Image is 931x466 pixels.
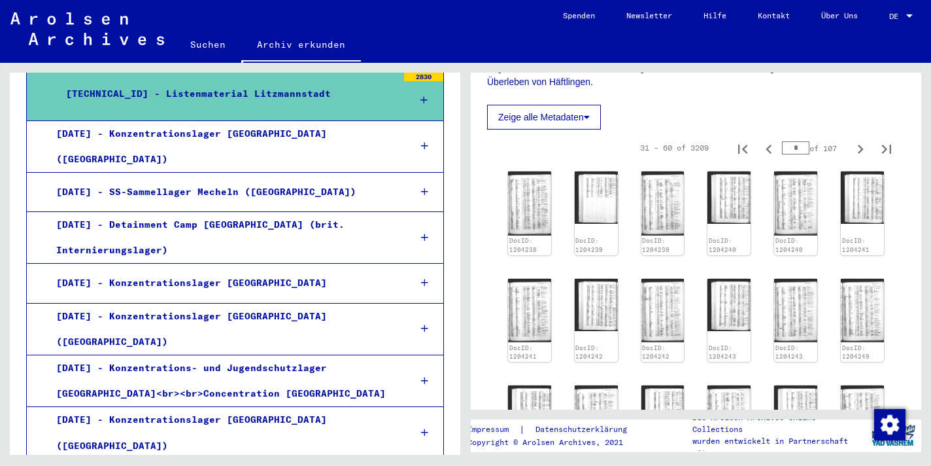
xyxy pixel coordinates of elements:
[575,344,603,361] a: DocID: 1204242
[841,279,884,342] img: 002.jpg
[842,344,870,361] a: DocID: 1204249
[756,135,782,161] button: Previous page
[782,142,847,154] div: of 107
[842,237,870,253] a: DocID: 1204241
[707,279,751,331] img: 001.jpg
[575,171,618,224] img: 001.jpg
[707,171,751,224] img: 001.jpg
[575,385,618,449] img: 002.jpg
[692,412,865,435] p: Die Arolsen Archives Online-Collections
[641,279,685,342] img: 002.jpg
[467,423,643,437] div: |
[709,344,736,361] a: DocID: 1204243
[641,385,685,438] img: 001.jpg
[692,435,865,459] p: wurden entwickelt in Partnerschaft mit
[847,135,873,161] button: Next page
[642,344,669,361] a: DocID: 1204242
[175,29,241,60] a: Suchen
[775,344,803,361] a: DocID: 1204243
[841,171,884,224] img: 001.jpg
[46,121,399,172] div: [DATE] - Konzentrationslager [GEOGRAPHIC_DATA] ([GEOGRAPHIC_DATA])
[775,237,803,253] a: DocID: 1204240
[575,237,603,253] a: DocID: 1204239
[46,407,399,458] div: [DATE] - Konzentrationslager [GEOGRAPHIC_DATA] ([GEOGRAPHIC_DATA])
[404,68,443,81] div: 2830
[46,212,399,263] div: [DATE] - Detainment Camp [GEOGRAPHIC_DATA] (brit. Internierungslager)
[640,142,709,154] div: 31 – 60 of 3209
[730,135,756,161] button: First page
[10,12,164,45] img: Arolsen_neg.svg
[642,237,669,253] a: DocID: 1204239
[509,237,537,253] a: DocID: 1204238
[873,135,900,161] button: Last page
[508,385,551,438] img: 001.jpg
[56,81,398,107] div: [TECHNICAL_ID] - Listenmaterial Litzmannstadt
[46,270,399,296] div: [DATE] - Konzentrationslager [GEOGRAPHIC_DATA]
[889,12,904,21] span: DE
[508,279,551,342] img: 002.jpg
[487,105,601,130] button: Zeige alle Metadaten
[508,171,551,235] img: 002.jpg
[525,423,643,437] a: Datenschutzerklärung
[575,279,618,331] img: 001.jpg
[467,437,643,448] p: Copyright © Arolsen Archives, 2021
[46,179,399,205] div: [DATE] - SS-Sammellager Mecheln ([GEOGRAPHIC_DATA])
[467,423,519,437] a: Impressum
[774,279,817,342] img: 002.jpg
[509,344,537,361] a: DocID: 1204241
[774,171,817,235] img: 002.jpg
[869,419,918,452] img: yv_logo.png
[241,29,361,63] a: Archiv erkunden
[874,409,906,440] img: Zustimmung ändern
[46,355,399,406] div: [DATE] - Konzentrations- und Jugendschutzlager [GEOGRAPHIC_DATA]<br><br>Concentration [GEOGRAPHIC...
[641,171,685,235] img: 002.jpg
[841,385,884,449] img: 002.jpg
[46,304,399,355] div: [DATE] - Konzentrationslager [GEOGRAPHIC_DATA] ([GEOGRAPHIC_DATA])
[707,385,751,449] img: 002.jpg
[709,237,736,253] a: DocID: 1204240
[774,385,817,438] img: 001.jpg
